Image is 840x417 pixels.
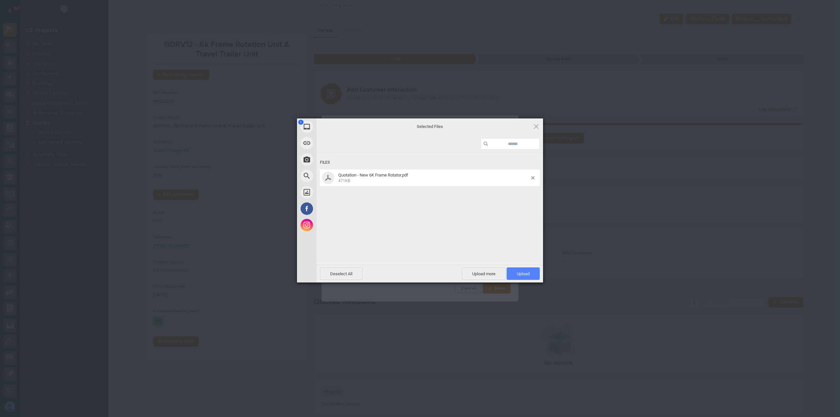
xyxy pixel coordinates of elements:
div: Web Search [297,168,376,184]
div: Instagram [297,217,376,233]
span: Click here or hit ESC to close picker [533,123,540,130]
div: Unsplash [297,184,376,200]
span: Quotation - New 6K Frame Rotator.pdf [338,173,408,177]
div: My Device [297,118,376,135]
div: Facebook [297,200,376,217]
div: Files [320,156,540,169]
span: Upload [517,271,530,276]
span: 1 [298,120,304,125]
div: Link (URL) [297,135,376,151]
span: 471KB [338,178,350,183]
span: Selected Files [364,123,495,129]
span: Upload more [462,267,506,280]
span: Deselect All [320,267,363,280]
div: Take Photo [297,151,376,168]
span: Upload [507,267,540,280]
span: Quotation - New 6K Frame Rotator.pdf [336,173,531,183]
